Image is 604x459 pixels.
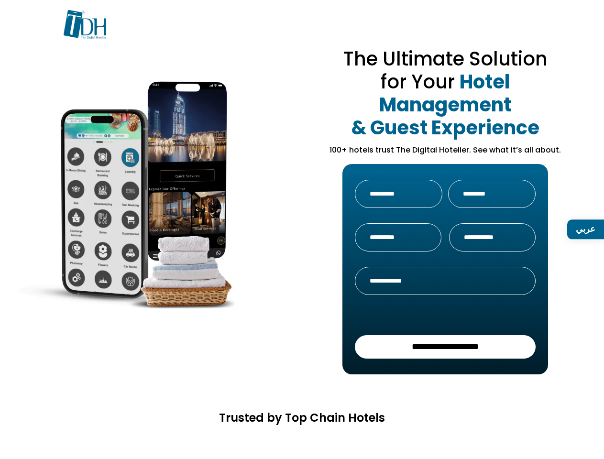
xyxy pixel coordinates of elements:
[64,10,107,39] img: TDH-logo
[12,76,305,326] img: Main-Comp-3
[351,68,539,141] strong: Hotel Management & Guest Experience
[317,144,574,156] p: 100+ hotels trust The Digital Hotelier. See what it’s all about.
[567,219,604,239] a: عربي
[343,45,548,95] span: The Ultimate Solution for Your
[355,310,536,320] label: CAPTCHA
